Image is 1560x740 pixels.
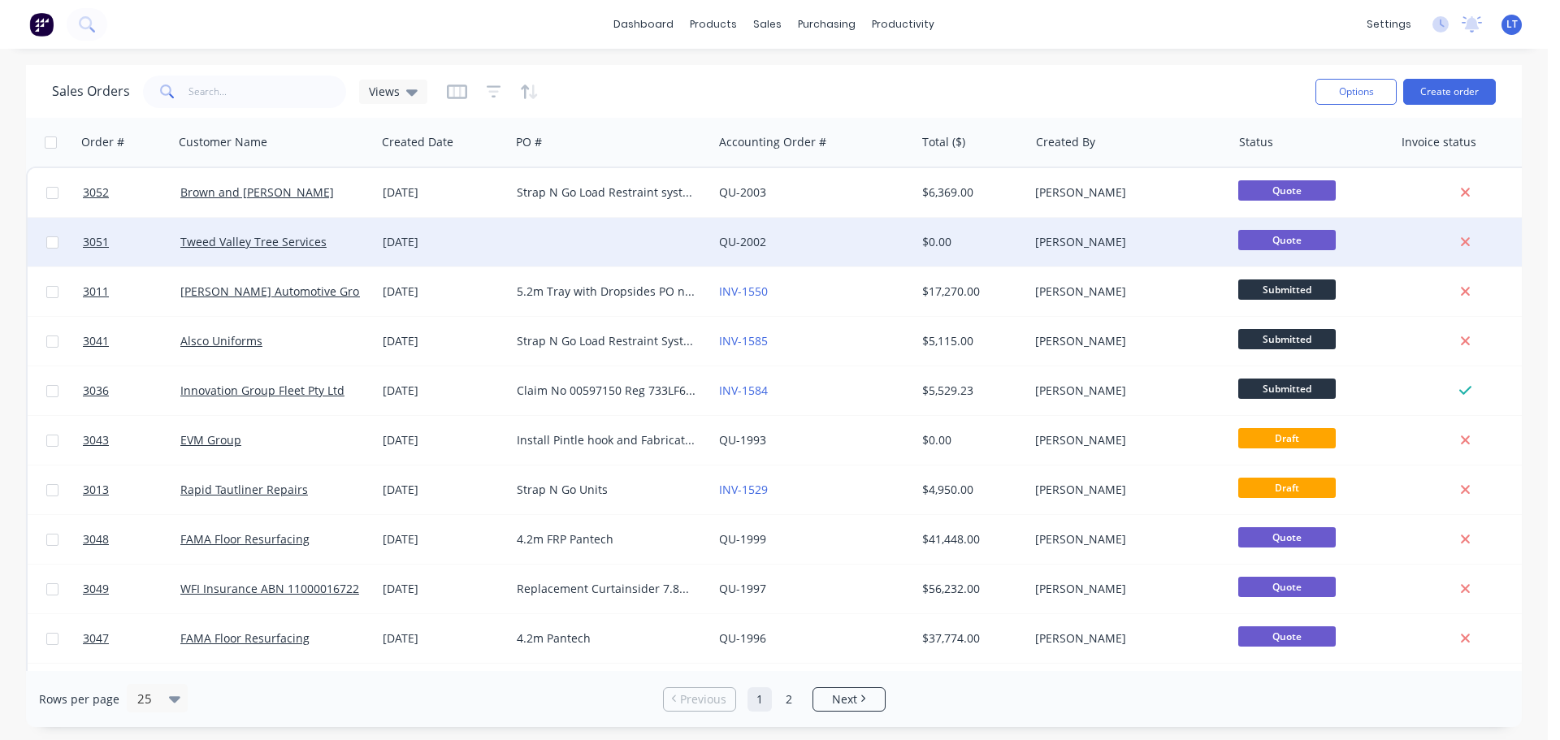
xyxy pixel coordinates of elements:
div: purchasing [790,12,864,37]
span: Previous [680,691,726,708]
div: $4,950.00 [922,482,1017,498]
a: FAMA Floor Resurfacing [180,630,310,646]
div: [DATE] [383,184,504,201]
div: Order # [81,134,124,150]
div: Total ($) [922,134,965,150]
span: 3048 [83,531,109,547]
a: [PERSON_NAME] Automotive Group Pty Ltd [180,283,414,299]
span: Quote [1238,626,1336,647]
span: Rows per page [39,691,119,708]
div: $5,115.00 [922,333,1017,349]
img: Factory [29,12,54,37]
span: 3041 [83,333,109,349]
span: 3049 [83,581,109,597]
div: [DATE] [383,531,504,547]
div: Created By [1036,134,1095,150]
input: Search... [188,76,347,108]
a: QU-1999 [719,531,766,547]
div: Install Pintle hook and Fabrication on sides [517,432,697,448]
span: Quote [1238,527,1336,547]
a: QU-2003 [719,184,766,200]
span: Submitted [1238,379,1336,399]
div: productivity [864,12,942,37]
a: QU-1997 [719,581,766,596]
a: Page 2 [777,687,801,712]
a: Page 1 is your current page [747,687,772,712]
div: [DATE] [383,630,504,647]
a: Rapid Tautliner Repairs [180,482,308,497]
span: 3051 [83,234,109,250]
div: 4.2m FRP Pantech [517,531,697,547]
span: Next [832,691,857,708]
a: 3016 [83,664,180,712]
a: WFI Insurance ABN 11000016722 [180,581,359,596]
div: [PERSON_NAME] [1035,234,1215,250]
a: INV-1585 [719,333,768,348]
a: 3049 [83,565,180,613]
div: [PERSON_NAME] [1035,333,1215,349]
div: $0.00 [922,234,1017,250]
div: [PERSON_NAME] [1035,482,1215,498]
span: Quote [1238,577,1336,597]
a: Tweed Valley Tree Services [180,234,327,249]
span: LT [1506,17,1518,32]
span: Views [369,83,400,100]
a: Innovation Group Fleet Pty Ltd [180,383,344,398]
a: EVM Group [180,432,241,448]
div: [DATE] [383,482,504,498]
div: Strap N Go Units [517,482,697,498]
div: [DATE] [383,234,504,250]
div: Accounting Order # [719,134,826,150]
span: 3013 [83,482,109,498]
div: [PERSON_NAME] [1035,432,1215,448]
div: sales [745,12,790,37]
div: 5.2m Tray with Dropsides PO no 405V133735 VIN [VEHICLE_IDENTIFICATION_NUMBER] JC00575 Deal 13896 [517,283,697,300]
a: Previous page [664,691,735,708]
div: Status [1239,134,1273,150]
div: [PERSON_NAME] [1035,383,1215,399]
div: [PERSON_NAME] [1035,184,1215,201]
ul: Pagination [656,687,892,712]
div: [PERSON_NAME] [1035,283,1215,300]
a: FAMA Floor Resurfacing [180,531,310,547]
div: [PERSON_NAME] [1035,531,1215,547]
a: 3051 [83,218,180,266]
div: Strap N Go Load Restraint systems for a B Double [517,184,697,201]
div: $6,369.00 [922,184,1017,201]
div: [DATE] [383,383,504,399]
div: PO # [516,134,542,150]
a: 3048 [83,515,180,564]
a: QU-1996 [719,630,766,646]
div: [PERSON_NAME] [1035,581,1215,597]
span: Submitted [1238,329,1336,349]
a: INV-1550 [719,283,768,299]
a: QU-2002 [719,234,766,249]
a: 3043 [83,416,180,465]
div: $17,270.00 [922,283,1017,300]
span: Submitted [1238,279,1336,300]
div: Created Date [382,134,453,150]
div: Strap N Go Load Restraint System for 24 plt Drop Deck Trailer with full Mezz Decks [517,333,697,349]
div: $5,529.23 [922,383,1017,399]
div: [DATE] [383,333,504,349]
div: [DATE] [383,432,504,448]
h1: Sales Orders [52,84,130,99]
a: Next page [813,691,885,708]
a: INV-1584 [719,383,768,398]
div: $56,232.00 [922,581,1017,597]
span: Draft [1238,428,1336,448]
div: [DATE] [383,283,504,300]
div: $0.00 [922,432,1017,448]
span: 3052 [83,184,109,201]
div: settings [1358,12,1419,37]
a: Brown and [PERSON_NAME] [180,184,334,200]
span: 3047 [83,630,109,647]
span: Quote [1238,230,1336,250]
a: 3052 [83,168,180,217]
span: 3011 [83,283,109,300]
div: [PERSON_NAME] [1035,630,1215,647]
div: Customer Name [179,134,267,150]
div: Replacement Curtainsider 7.8m WFI Insurance [517,581,697,597]
div: products [682,12,745,37]
span: 3043 [83,432,109,448]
